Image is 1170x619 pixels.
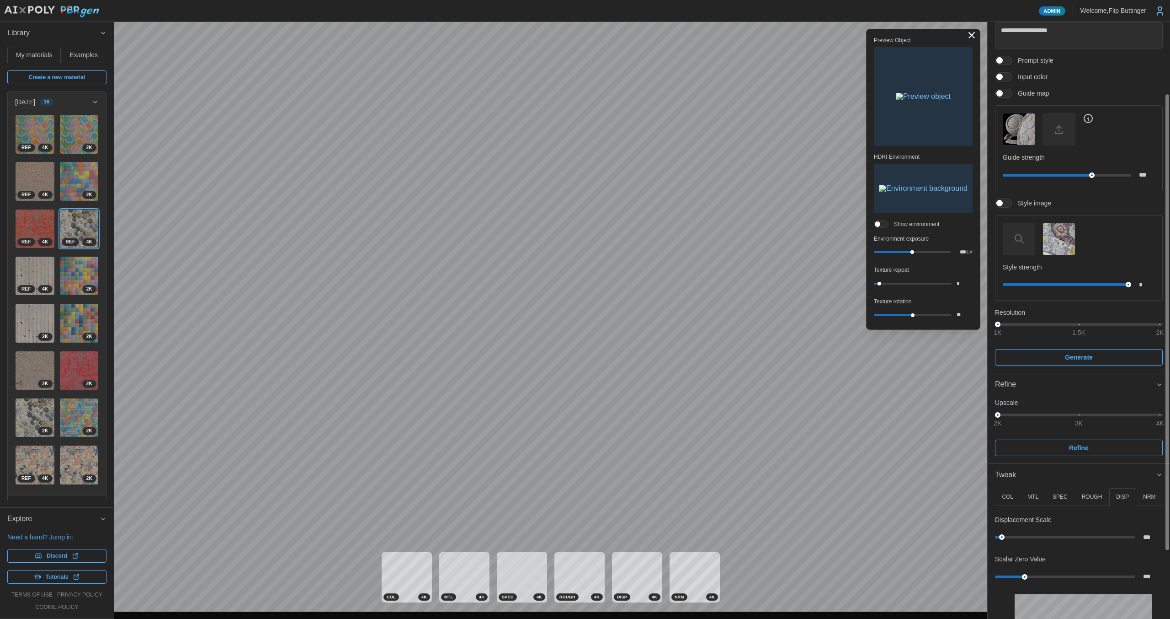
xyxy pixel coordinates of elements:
[86,475,92,482] span: 2 K
[988,373,1170,396] button: Refine
[1012,199,1051,208] span: Style image
[988,396,1170,463] div: Refine
[4,5,100,18] img: AIxPoly PBRgen
[60,115,99,154] img: fzBk2or8ZN2YL2aIBLIQ
[1080,6,1146,15] p: Welcome, Flip Buttinger
[995,308,1163,317] p: Resolution
[60,304,99,343] img: o1T2DHQXUQuxeJIpr97p
[874,153,973,161] p: HDRI Environment
[537,594,542,600] span: 4 K
[995,398,1163,407] p: Upscale
[11,591,53,599] a: terms of use
[60,446,99,484] img: GBpIk1NJT9fAsZMb5xUJ
[1043,223,1074,255] img: Style image
[1053,493,1068,501] p: SPEC
[617,594,627,600] span: DISP
[879,185,968,192] img: Environment background
[57,591,102,599] a: privacy policy
[15,256,55,296] a: DiBfKRQFA4MhisGTI7Qy4KREF
[15,398,55,438] a: 1oZYFaw3uCSVkdE8bdpd2K
[479,594,484,600] span: 4 K
[86,238,92,246] span: 4 K
[1116,493,1129,501] p: DISP
[967,250,973,254] p: EV
[995,440,1163,456] button: Refine
[15,114,55,154] a: kCCZoXfawRS80i0TCgqz4KREF
[16,257,54,296] img: DiBfKRQFA4MhisGTI7Qy
[59,209,99,249] a: 0bBOa5ZX236Aa5dlUXc84KREF
[66,238,75,246] span: REF
[42,475,48,482] span: 4 K
[7,70,106,84] a: Create a new material
[21,238,31,246] span: REF
[21,144,31,151] span: REF
[42,238,48,246] span: 4 K
[59,351,99,391] a: yAU4fjzlUf0gzeemCQdY2K
[59,161,99,201] a: bqZLwoCdtllRdkiCNfGV2K
[709,594,715,600] span: 4 K
[59,256,99,296] a: STtQ79ZuWREpcJ1tXJpO2K
[7,508,100,530] span: Explore
[86,144,92,151] span: 2 K
[1002,493,1013,501] p: COL
[7,570,106,584] a: Tutorials
[60,351,99,390] img: yAU4fjzlUf0gzeemCQdY
[29,71,85,84] span: Create a new material
[988,464,1170,486] button: Tweak
[21,475,31,482] span: REF
[21,285,31,293] span: REF
[874,47,973,146] button: Preview object
[42,427,48,435] span: 2 K
[46,571,69,583] span: Tutorials
[8,112,106,495] div: [DATE]16
[15,303,55,343] a: m51v6U5QuIxWJvxEutlo2K
[16,304,54,343] img: m51v6U5QuIxWJvxEutlo
[1027,493,1038,501] p: MTL
[421,594,427,600] span: 4 K
[42,285,48,293] span: 4 K
[1003,263,1155,272] p: Style strength
[444,594,453,600] span: MTL
[44,98,49,106] span: 16
[594,594,600,600] span: 4 K
[42,333,48,340] span: 2 K
[16,52,52,58] span: My materials
[21,191,31,199] span: REF
[59,398,99,438] a: Gt4koFjjwLkZOK4Solln2K
[86,285,92,293] span: 2 K
[874,164,973,213] button: Environment background
[1003,113,1035,145] button: Guide map
[7,533,106,542] p: Need a hand? Jump in:
[47,549,67,562] span: Discord
[15,161,55,201] a: oYMqvZIYH9OTTzQ5Swug4KREF
[16,446,54,484] img: ck6vXiBrxkOcKf3q9aPf
[60,210,99,248] img: 0bBOa5ZX236Aa5dlUXc8
[888,221,939,228] span: Show environment
[15,351,55,391] a: 5Eodf9kM9WzNu47dI5wr2K
[60,162,99,201] img: bqZLwoCdtllRdkiCNfGV
[86,427,92,435] span: 2 K
[59,445,99,485] a: GBpIk1NJT9fAsZMb5xUJ2K
[995,379,1156,390] div: Refine
[8,92,106,112] button: [DATE]16
[70,52,98,58] span: Examples
[1065,350,1093,365] span: Generate
[86,191,92,199] span: 2 K
[16,351,54,390] img: 5Eodf9kM9WzNu47dI5wr
[86,333,92,340] span: 2 K
[995,515,1052,524] p: Displacement Scale
[15,209,55,249] a: lYdjZvMeTp54N13J0kBZ4KREF
[35,603,78,611] a: cookie policy
[15,97,35,107] p: [DATE]
[59,114,99,154] a: fzBk2or8ZN2YL2aIBLIQ2K
[86,380,92,388] span: 2 K
[42,144,48,151] span: 4 K
[874,298,973,306] p: Texture rotation
[16,210,54,248] img: lYdjZvMeTp54N13J0kBZ
[15,445,55,485] a: ck6vXiBrxkOcKf3q9aPf4KREF
[874,37,973,44] p: Preview Object
[387,594,396,600] span: COL
[8,495,106,516] button: [DATE]2
[995,554,1046,564] p: Scalar Zero Value
[1082,493,1102,501] p: ROUGH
